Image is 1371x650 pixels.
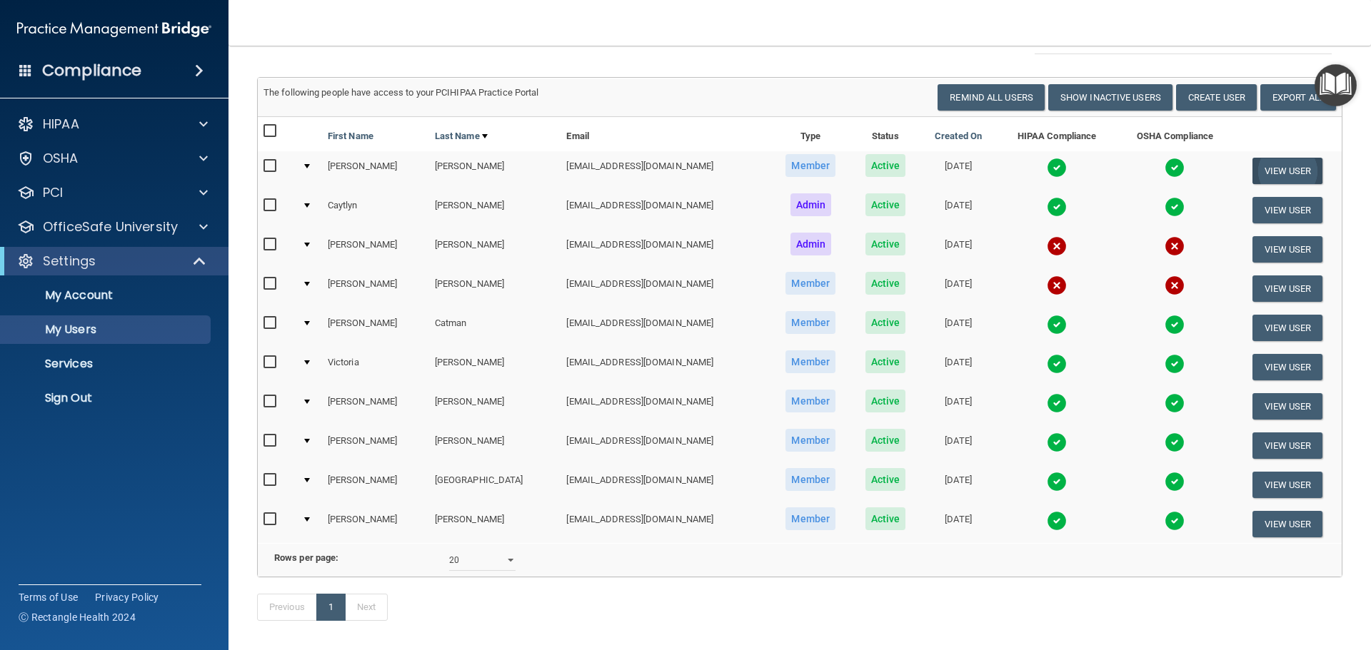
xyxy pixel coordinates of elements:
[935,128,982,145] a: Created On
[322,426,429,465] td: [PERSON_NAME]
[561,504,770,543] td: [EMAIL_ADDRESS][DOMAIN_NAME]
[1165,511,1185,531] img: tick.e7d51cea.svg
[17,15,211,44] img: PMB logo
[997,117,1116,151] th: HIPAA Compliance
[561,465,770,504] td: [EMAIL_ADDRESS][DOMAIN_NAME]
[1165,432,1185,452] img: tick.e7d51cea.svg
[865,507,906,530] span: Active
[920,230,997,269] td: [DATE]
[1047,236,1067,256] img: cross.ca9f0e7f.svg
[1048,84,1172,111] button: Show Inactive Users
[429,347,561,387] td: [PERSON_NAME]
[19,590,78,604] a: Terms of Use
[561,387,770,426] td: [EMAIL_ADDRESS][DOMAIN_NAME]
[561,347,770,387] td: [EMAIL_ADDRESS][DOMAIN_NAME]
[429,426,561,465] td: [PERSON_NAME]
[9,357,204,371] p: Services
[9,391,204,405] p: Sign Out
[1252,354,1323,380] button: View User
[865,468,906,491] span: Active
[1315,64,1357,106] button: Open Resource Center
[920,191,997,230] td: [DATE]
[322,151,429,191] td: [PERSON_NAME]
[865,429,906,452] span: Active
[43,150,79,167] p: OSHA
[851,117,920,151] th: Status
[322,347,429,387] td: Victoria
[322,230,429,269] td: [PERSON_NAME]
[920,465,997,504] td: [DATE]
[865,350,906,373] span: Active
[1252,393,1323,420] button: View User
[328,128,373,145] a: First Name
[1165,354,1185,374] img: tick.e7d51cea.svg
[19,610,136,624] span: Ⓒ Rectangle Health 2024
[1252,275,1323,302] button: View User
[43,218,178,235] p: OfficeSafe University
[865,390,906,412] span: Active
[1252,158,1323,184] button: View User
[561,230,770,269] td: [EMAIL_ADDRESS][DOMAIN_NAME]
[790,233,832,255] span: Admin
[17,150,208,167] a: OSHA
[322,387,429,426] td: [PERSON_NAME]
[1165,315,1185,335] img: tick.e7d51cea.svg
[785,350,835,373] span: Member
[865,311,906,334] span: Active
[1252,197,1323,223] button: View User
[322,308,429,347] td: [PERSON_NAME]
[1047,393,1067,413] img: tick.e7d51cea.svg
[1252,472,1323,498] button: View User
[920,151,997,191] td: [DATE]
[429,504,561,543] td: [PERSON_NAME]
[429,191,561,230] td: [PERSON_NAME]
[785,507,835,530] span: Member
[1165,275,1185,295] img: cross.ca9f0e7f.svg
[9,288,204,303] p: My Account
[920,308,997,347] td: [DATE]
[561,308,770,347] td: [EMAIL_ADDRESS][DOMAIN_NAME]
[1252,315,1323,341] button: View User
[1117,117,1233,151] th: OSHA Compliance
[1165,393,1185,413] img: tick.e7d51cea.svg
[1176,84,1257,111] button: Create User
[17,253,207,270] a: Settings
[1165,236,1185,256] img: cross.ca9f0e7f.svg
[274,552,338,563] b: Rows per page:
[322,504,429,543] td: [PERSON_NAME]
[43,116,79,133] p: HIPAA
[785,154,835,177] span: Member
[95,590,159,604] a: Privacy Policy
[257,594,317,621] a: Previous
[429,465,561,504] td: [GEOGRAPHIC_DATA]
[1047,472,1067,492] img: tick.e7d51cea.svg
[920,387,997,426] td: [DATE]
[1047,158,1067,178] img: tick.e7d51cea.svg
[785,429,835,452] span: Member
[785,390,835,412] span: Member
[1260,84,1336,111] a: Export All
[1252,236,1323,263] button: View User
[561,191,770,230] td: [EMAIL_ADDRESS][DOMAIN_NAME]
[785,468,835,491] span: Member
[1165,472,1185,492] img: tick.e7d51cea.svg
[770,117,851,151] th: Type
[429,151,561,191] td: [PERSON_NAME]
[429,387,561,426] td: [PERSON_NAME]
[429,269,561,308] td: [PERSON_NAME]
[920,426,997,465] td: [DATE]
[938,84,1045,111] button: Remind All Users
[42,61,141,81] h4: Compliance
[561,117,770,151] th: Email
[561,426,770,465] td: [EMAIL_ADDRESS][DOMAIN_NAME]
[316,594,346,621] a: 1
[1252,511,1323,537] button: View User
[1165,158,1185,178] img: tick.e7d51cea.svg
[322,269,429,308] td: [PERSON_NAME]
[1047,275,1067,295] img: cross.ca9f0e7f.svg
[345,594,388,621] a: Next
[1047,197,1067,217] img: tick.e7d51cea.svg
[920,504,997,543] td: [DATE]
[865,154,906,177] span: Active
[920,269,997,308] td: [DATE]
